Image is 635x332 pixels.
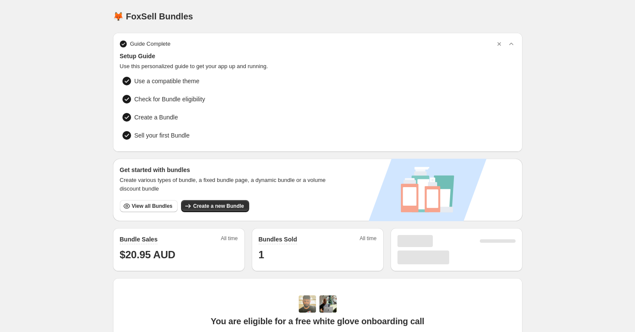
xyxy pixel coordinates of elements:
[360,235,376,244] span: All time
[211,316,424,326] span: You are eligible for a free white glove onboarding call
[181,200,249,212] button: Create a new Bundle
[120,248,238,262] h1: $20.95 AUD
[135,131,190,140] span: Sell your first Bundle
[120,62,516,71] span: Use this personalized guide to get your app up and running.
[299,295,316,313] img: Adi
[120,166,334,174] h3: Get started with bundles
[221,235,238,244] span: All time
[193,203,244,210] span: Create a new Bundle
[135,95,205,103] span: Check for Bundle eligibility
[120,200,178,212] button: View all Bundles
[259,235,297,244] h2: Bundles Sold
[259,248,377,262] h1: 1
[130,40,171,48] span: Guide Complete
[132,203,172,210] span: View all Bundles
[319,295,337,313] img: Prakhar
[120,52,516,60] span: Setup Guide
[120,176,334,193] span: Create various types of bundle, a fixed bundle page, a dynamic bundle or a volume discount bundle
[113,11,193,22] h1: 🦊 FoxSell Bundles
[135,113,178,122] span: Create a Bundle
[120,235,158,244] h2: Bundle Sales
[135,77,200,85] span: Use a compatible theme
